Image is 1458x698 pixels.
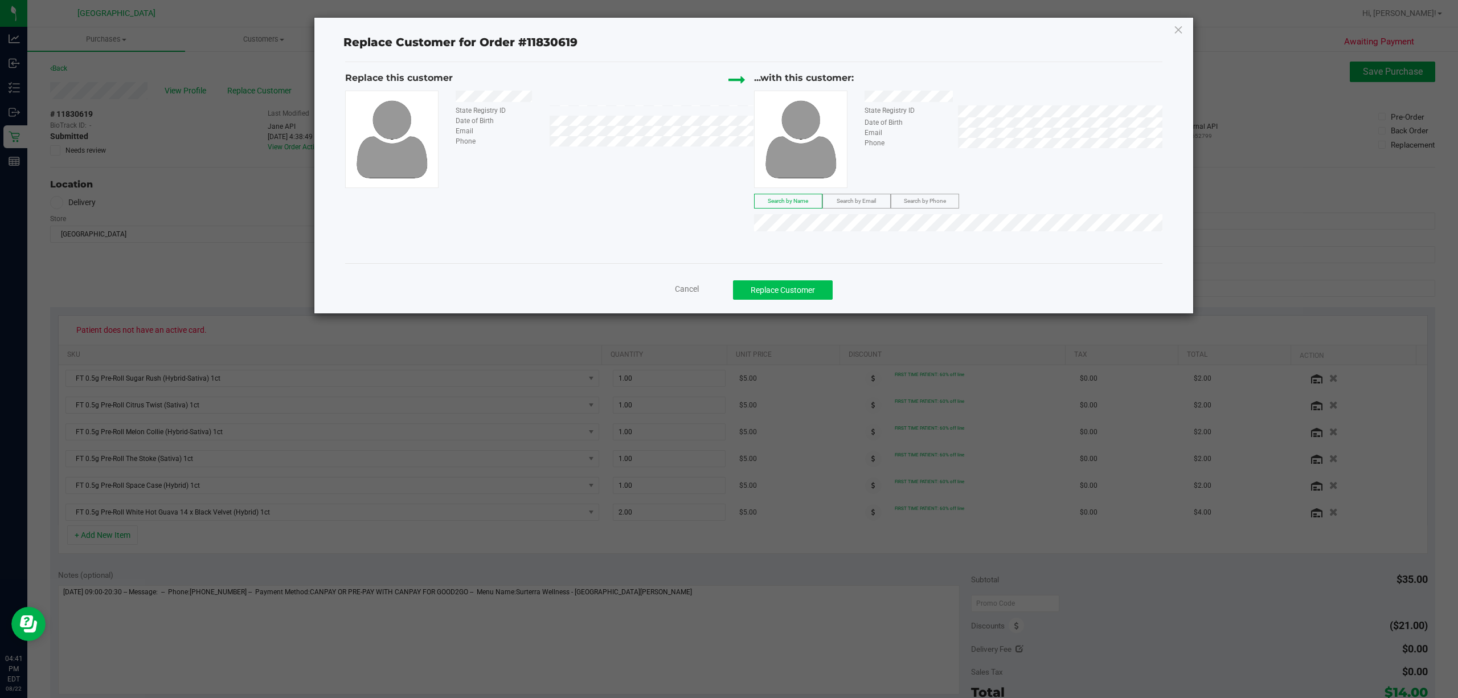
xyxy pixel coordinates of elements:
[345,72,453,83] span: Replace this customer
[856,117,958,128] div: Date of Birth
[856,105,958,116] div: State Registry ID
[733,280,833,300] button: Replace Customer
[856,128,958,138] div: Email
[11,607,46,641] iframe: Resource center
[447,136,549,146] div: Phone
[837,198,876,204] span: Search by Email
[675,284,699,293] span: Cancel
[757,96,845,182] img: user-icon.png
[447,116,549,126] div: Date of Birth
[856,138,958,148] div: Phone
[337,33,584,52] span: Replace Customer for Order #11830619
[904,198,946,204] span: Search by Phone
[447,105,549,116] div: State Registry ID
[754,72,854,83] span: ...with this customer:
[447,126,549,136] div: Email
[348,96,436,182] img: user-icon.png
[768,198,808,204] span: Search by Name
